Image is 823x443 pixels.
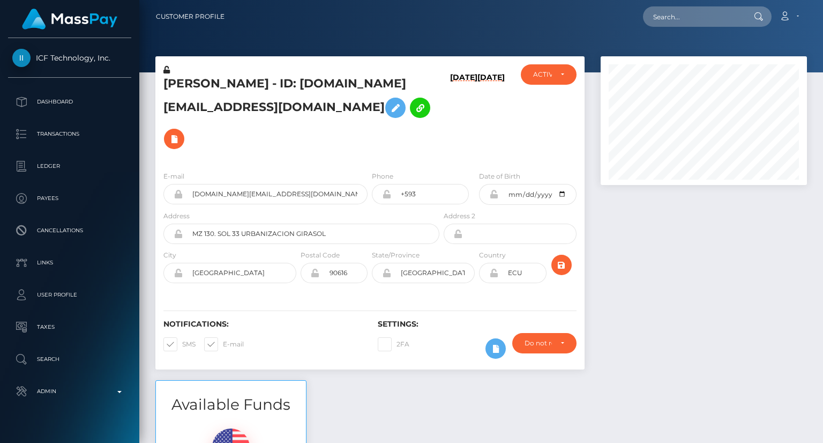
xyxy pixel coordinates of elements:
[12,287,127,303] p: User Profile
[8,121,131,147] a: Transactions
[12,49,31,67] img: ICF Technology, Inc.
[643,6,744,27] input: Search...
[12,190,127,206] p: Payees
[378,337,409,351] label: 2FA
[444,211,475,221] label: Address 2
[8,88,131,115] a: Dashboard
[525,339,552,348] div: Do not require
[163,320,362,329] h6: Notifications:
[477,73,505,158] h6: [DATE]
[8,378,131,405] a: Admin
[22,9,117,29] img: MassPay Logo
[533,70,551,79] div: ACTIVE
[479,250,506,260] label: Country
[156,394,306,415] h3: Available Funds
[8,185,131,212] a: Payees
[8,153,131,180] a: Ledger
[12,158,127,174] p: Ledger
[450,73,477,158] h6: [DATE]
[8,282,131,308] a: User Profile
[163,172,184,181] label: E-mail
[8,346,131,373] a: Search
[8,249,131,276] a: Links
[8,314,131,341] a: Taxes
[12,255,127,271] p: Links
[12,223,127,239] p: Cancellations
[521,64,576,85] button: ACTIVE
[372,250,420,260] label: State/Province
[12,94,127,110] p: Dashboard
[163,76,433,154] h5: [PERSON_NAME] - ID: [DOMAIN_NAME][EMAIL_ADDRESS][DOMAIN_NAME]
[163,250,176,260] label: City
[12,319,127,335] p: Taxes
[372,172,393,181] label: Phone
[512,333,577,353] button: Do not require
[156,5,225,28] a: Customer Profile
[479,172,520,181] label: Date of Birth
[378,320,576,329] h6: Settings:
[12,351,127,367] p: Search
[204,337,244,351] label: E-mail
[301,250,340,260] label: Postal Code
[12,126,127,142] p: Transactions
[12,383,127,400] p: Admin
[8,53,131,63] span: ICF Technology, Inc.
[163,211,190,221] label: Address
[163,337,196,351] label: SMS
[8,217,131,244] a: Cancellations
